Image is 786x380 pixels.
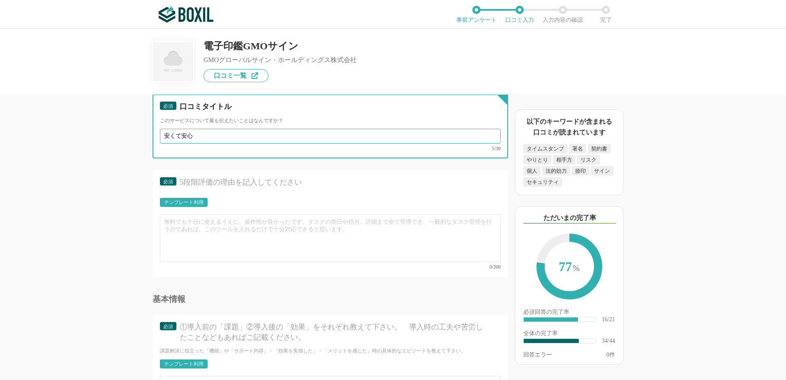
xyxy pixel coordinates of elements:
[160,348,501,355] div: 課題解決に役立った「機能」や「サポート内容」・「効果を実感した」・「メリットを感じた」時の具体的なエピソードを教えて下さい。
[602,317,615,322] div: 16/21
[577,155,600,165] div: リスク
[523,116,615,137] div: 以下のキーワードが含まれる口コミが読まれています
[606,352,615,358] div: 件
[498,6,541,23] li: 口コミ入力
[524,317,578,322] div: ​
[159,6,213,23] img: ボクシルSaaS_ロゴ
[523,166,541,176] div: 個人
[542,166,570,176] div: 法的効力
[523,144,567,153] div: タイムスタンプ
[180,102,486,112] div: 口コミタイトル
[572,166,589,176] div: 捺印
[606,352,609,358] span: 0
[584,6,627,23] li: 完了
[203,57,357,63] div: GMOグローバルサイン・ホールディングス株式会社
[163,179,173,185] span: 必須
[545,242,594,293] span: 77
[163,103,173,109] span: 必須
[203,69,268,82] a: 口コミ一覧
[160,129,501,144] input: タスク管理の担当や履歴がひと目でわかるように
[214,72,247,79] span: 口コミ一覧
[164,200,203,205] div: テンプレート利用
[160,117,501,124] div: このサービスについて最も伝えたいことはなんですか？
[180,322,486,343] div: ①導入前の「課題」②導入後の「効果」をそれぞれ教えて下さい。 導入時の工夫や苦労したことなどもあればご記載ください。
[523,352,552,358] div: 回答エラー
[569,144,586,153] div: 署名
[602,338,615,344] div: 34/44
[523,177,562,187] div: セキュリティ
[153,295,508,303] div: 基本情報
[180,177,486,188] div: 5段階評価の理由を記入してください
[524,339,579,343] div: ​
[523,331,615,338] div: 全体の完了率
[203,41,357,51] div: 電子印鑑GMOサイン
[523,155,551,165] div: やりとり
[591,166,613,176] div: サイン
[160,146,501,151] div: 5/30
[163,324,173,329] span: 必須
[541,6,584,23] li: 入力内容の確認
[455,6,498,23] li: 事前アンケート
[160,264,501,269] div: 0/200
[588,144,610,153] div: 契約書
[164,361,203,366] div: テンプレート利用
[553,155,576,165] div: 相手方
[523,309,615,317] div: 必須回答の完了率
[523,213,616,224] div: ただいまの完了率
[573,264,580,273] span: %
